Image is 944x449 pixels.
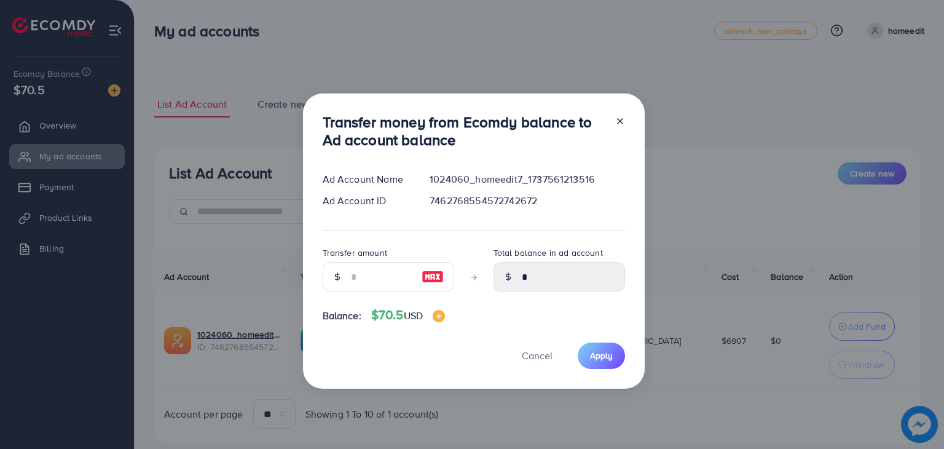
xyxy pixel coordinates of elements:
span: Cancel [522,349,553,362]
div: 1024060_homeedit7_1737561213516 [420,172,634,186]
img: image [422,269,444,284]
h4: $70.5 [371,308,445,323]
span: Balance: [323,309,361,323]
h3: Transfer money from Ecomdy balance to Ad account balance [323,113,605,149]
label: Total balance in ad account [494,247,603,259]
button: Apply [578,343,625,369]
span: Apply [590,349,613,362]
label: Transfer amount [323,247,387,259]
div: Ad Account Name [313,172,420,186]
span: USD [404,309,423,322]
img: image [433,310,445,322]
div: 7462768554572742672 [420,194,634,208]
div: Ad Account ID [313,194,420,208]
button: Cancel [506,343,568,369]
